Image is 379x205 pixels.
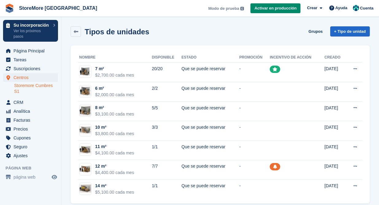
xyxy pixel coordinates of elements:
div: $3,800.00 cada mes [95,131,134,137]
td: - [239,160,270,180]
span: Modo de prueba [208,6,239,12]
td: [DATE] [324,121,345,141]
th: Estado [181,53,239,63]
td: - [239,180,270,199]
img: 8.png [79,105,91,116]
td: [DATE] [324,82,345,102]
a: menu [3,98,58,107]
a: + Tipo de unidad [330,26,370,36]
th: Nombre [78,53,152,63]
a: Activar en producción [250,3,300,13]
img: icon-info-grey-7440780725fd019a000dd9b08b2336e03edf1995a4989e88bcd33f0948082b44.svg [240,7,244,10]
p: Su incorporación [14,23,50,27]
span: Ayuda [335,5,347,11]
span: Facturas [14,116,50,124]
div: $4,100.00 cada mes [95,150,134,156]
th: Creado [324,53,345,63]
td: - [239,63,270,82]
img: stora-icon-8386f47178a22dfd0bd8f6a31ec36ba5ce8667c1dd55bd0f319d3a0aa187defe.svg [5,4,14,13]
span: Activar en producción [254,5,296,11]
span: Seguro [14,142,50,151]
th: Incentivo de acción [270,53,324,63]
td: 2/2 [152,82,182,102]
a: menu [3,125,58,133]
a: menu [3,73,58,82]
a: menu [3,134,58,142]
td: - [239,101,270,121]
td: 1/1 [152,180,182,199]
img: 6.png [79,86,91,97]
img: 11.png [79,146,91,154]
a: menu [3,142,58,151]
td: Que se puede reservar [181,63,239,82]
a: menu [3,116,58,124]
a: Su incorporación Ver los próximos pasos [3,20,58,42]
span: Precios [14,125,50,133]
div: 7 m² [95,66,134,72]
div: 8 m² [95,104,134,111]
td: [DATE] [324,180,345,199]
div: $4,400.00 cada mes [95,169,134,176]
img: 12.png [79,165,91,173]
img: 7.png [79,66,91,77]
a: menu [3,64,58,73]
td: - [239,82,270,102]
span: CRM [14,98,50,107]
td: 20/20 [152,63,182,82]
td: Que se puede reservar [181,160,239,180]
td: Que se puede reservar [181,82,239,102]
span: Crear [307,5,317,11]
img: Maria Vela Padilla [353,5,359,11]
th: Promoción [239,53,270,63]
td: [DATE] [324,141,345,160]
td: 7/7 [152,160,182,180]
td: 3/3 [152,121,182,141]
span: Analítica [14,107,50,116]
a: menu [3,55,58,64]
a: menu [3,151,58,160]
h2: Tipos de unidades [85,28,149,36]
td: 5/5 [152,101,182,121]
a: StoreMore [GEOGRAPHIC_DATA] [17,3,100,13]
td: [DATE] [324,160,345,180]
span: página web [14,173,50,181]
span: Suscripciones [14,64,50,73]
img: 10.png [79,126,91,134]
a: menú [3,173,58,181]
div: 6 m² [95,85,134,92]
span: Página Principal [14,47,50,55]
div: 11 m² [95,143,134,150]
img: 14.png [79,184,91,193]
a: menu [3,107,58,116]
td: Que se puede reservar [181,121,239,141]
div: $3,100.00 cada mes [95,111,134,117]
span: Cuenta [360,5,373,11]
p: Ver los próximos pasos [14,28,50,39]
a: Grupos [306,26,325,36]
div: $2,000.00 cada mes [95,92,134,98]
td: Que se puede reservar [181,180,239,199]
a: Vista previa de la tienda [51,173,58,181]
td: Que se puede reservar [181,141,239,160]
span: Tareas [14,55,50,64]
td: 1/1 [152,141,182,160]
td: - [239,141,270,160]
div: 12 m² [95,163,134,169]
span: Cupones [14,134,50,142]
span: Página web [6,165,61,171]
div: 10 m² [95,124,134,131]
div: $2,700.00 cada mes [95,72,134,78]
div: 14 m² [95,183,134,189]
td: - [239,121,270,141]
td: [DATE] [324,63,345,82]
td: [DATE] [324,101,345,121]
th: Disponible [152,53,182,63]
a: Storemore Cumbres S1 [14,83,58,94]
span: Centros [14,73,50,82]
span: Ajustes [14,151,50,160]
a: menu [3,47,58,55]
div: $5,100.00 cada mes [95,189,134,196]
td: Que se puede reservar [181,101,239,121]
